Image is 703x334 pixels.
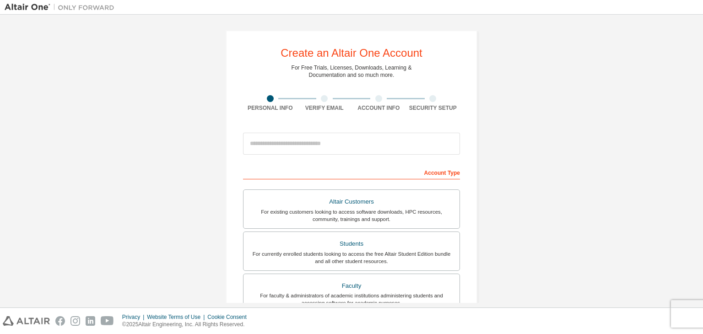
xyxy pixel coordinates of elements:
[249,280,454,292] div: Faculty
[406,104,460,112] div: Security Setup
[243,104,297,112] div: Personal Info
[249,292,454,307] div: For faculty & administrators of academic institutions administering students and accessing softwa...
[281,48,422,59] div: Create an Altair One Account
[147,313,207,321] div: Website Terms of Use
[122,321,252,329] p: © 2025 Altair Engineering, Inc. All Rights Reserved.
[101,316,114,326] img: youtube.svg
[243,165,460,179] div: Account Type
[292,64,412,79] div: For Free Trials, Licenses, Downloads, Learning & Documentation and so much more.
[86,316,95,326] img: linkedin.svg
[70,316,80,326] img: instagram.svg
[249,208,454,223] div: For existing customers looking to access software downloads, HPC resources, community, trainings ...
[55,316,65,326] img: facebook.svg
[249,237,454,250] div: Students
[3,316,50,326] img: altair_logo.svg
[5,3,119,12] img: Altair One
[351,104,406,112] div: Account Info
[207,313,252,321] div: Cookie Consent
[249,250,454,265] div: For currently enrolled students looking to access the free Altair Student Edition bundle and all ...
[122,313,147,321] div: Privacy
[249,195,454,208] div: Altair Customers
[297,104,352,112] div: Verify Email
